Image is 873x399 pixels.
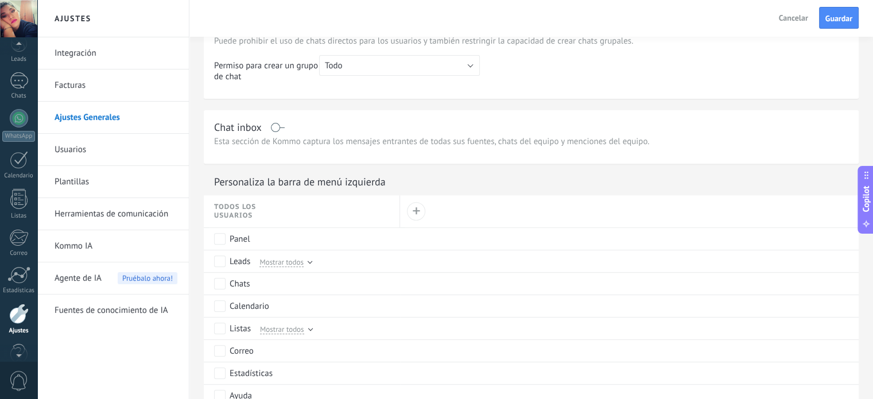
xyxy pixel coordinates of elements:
div: Estadísticas [2,287,36,295]
li: Plantillas [37,166,189,198]
button: + [407,202,425,220]
li: Agente de IA [37,262,189,295]
li: Fuentes de conocimiento de IA [37,295,189,326]
div: Chats [230,278,250,290]
span: Mostrar todos [259,257,304,267]
a: Kommo IA [55,230,177,262]
div: + [412,207,420,215]
li: Facturas [37,69,189,102]
span: Todo [325,60,343,71]
span: Guardar [825,14,852,22]
a: Usuarios [55,134,177,166]
span: Agente de IA [55,262,102,295]
a: Facturas [55,69,177,102]
div: Listas [2,212,36,220]
a: Agente de IA Pruébalo ahora! [55,262,177,295]
span: Pruébalo ahora! [118,272,177,284]
div: Chat inbox [214,121,262,134]
p: Puede prohibir el uso de chats directos para los usuarios y también restringir la capacidad de cr... [214,36,848,47]
div: Calendario [2,172,36,180]
div: Personaliza la barra de menú izquierda [214,175,386,188]
div: Leads [230,256,250,268]
td: Permiso para crear un grupo de chat [214,55,319,91]
a: Herramientas de comunicación [55,198,177,230]
div: Leads [2,56,36,63]
p: Esta sección de Kommo captura los mensajes entrantes de todas sus fuentes, chats del equipo y men... [214,136,848,147]
button: Todo [319,55,480,76]
div: WhatsApp [2,131,35,142]
a: Ajustes Generales [55,102,177,134]
li: Kommo IA [37,230,189,262]
span: Copilot [860,185,872,212]
span: Mostrar todos [260,324,304,334]
span: Cancelar [779,13,808,23]
div: Chats [2,92,36,100]
span: Todos los usuarios [214,203,283,220]
div: Listas [230,323,251,335]
div: Calendario [230,301,269,312]
li: Usuarios [37,134,189,166]
div: Estadísticas [230,368,273,379]
a: Fuentes de conocimiento de IA [55,295,177,327]
li: Integración [37,37,189,69]
a: Plantillas [55,166,177,198]
button: Guardar [819,7,859,29]
a: Integración [55,37,177,69]
li: Herramientas de comunicación [37,198,189,230]
button: Cancelar [774,9,813,26]
div: Panel [230,234,250,245]
div: Correo [2,250,36,257]
div: Correo [230,346,254,357]
div: Ajustes [2,327,36,335]
li: Ajustes Generales [37,102,189,134]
